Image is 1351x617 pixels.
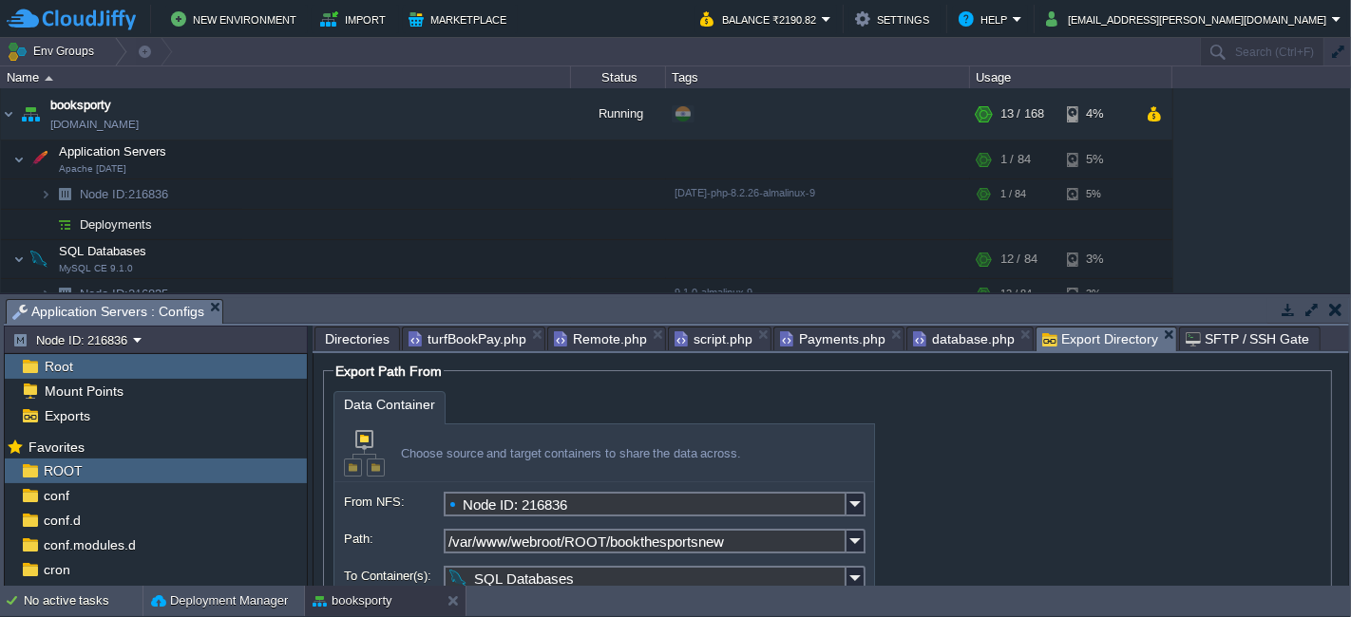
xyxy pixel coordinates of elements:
[344,566,442,586] label: To Container(s):
[40,179,51,209] img: AMDAwAAAACH5BAEAAAAALAAAAAABAAEAAAICRAEAOw==
[344,529,442,549] label: Path:
[780,327,885,350] span: Payments.php
[571,88,666,140] div: Running
[40,279,51,308] img: AMDAwAAAACH5BAEAAAAALAAAAAABAAEAAAICRAEAOw==
[700,8,822,30] button: Balance ₹2190.82
[1,88,16,140] img: AMDAwAAAACH5BAEAAAAALAAAAAABAAEAAAICRAEAOw==
[51,210,78,239] img: AMDAwAAAACH5BAEAAAAALAAAAAABAAEAAAICRAEAOw==
[906,327,1034,350] li: /var/www/webroot/ROOT/bookthesportsnew/application/config/database.php
[959,8,1013,30] button: Help
[50,115,139,134] a: [DOMAIN_NAME]
[313,591,392,610] button: booksporty
[325,327,390,350] span: Directories
[51,179,78,209] img: AMDAwAAAACH5BAEAAAAALAAAAAABAAEAAAICRAEAOw==
[971,66,1171,88] div: Usage
[554,327,647,350] span: Remote.php
[80,287,128,301] span: Node ID:
[1067,140,1129,178] div: 5%
[78,186,171,202] span: 216836
[57,244,149,258] a: SQL DatabasesMySQL CE 9.1.0
[1067,279,1129,308] div: 3%
[13,140,25,178] img: AMDAwAAAACH5BAEAAAAALAAAAAABAAEAAAICRAEAOw==
[409,8,512,30] button: Marketplace
[57,144,169,159] a: Application ServersApache [DATE]
[40,512,84,529] a: conf.d
[24,586,143,616] div: No active tasks
[335,364,442,379] span: Export Path From
[13,240,25,278] img: AMDAwAAAACH5BAEAAAAALAAAAAABAAEAAAICRAEAOw==
[668,327,771,350] li: /var/www/webroot/ROOT/bookthesportsnew/application/views/template/home/script.php
[41,407,93,424] a: Exports
[1067,88,1129,140] div: 4%
[773,327,904,350] li: /var/www/webroot/ROOT/bookthesportsnew/application/controllers/Payments.php
[57,143,169,159] span: Application Servers
[2,66,570,88] div: Name
[40,462,86,479] a: ROOT
[547,327,666,350] li: /var/www/webroot/ROOT/bookthesportsnew/application/controllers/Remote.php
[59,263,133,274] span: MySQL CE 9.1.0
[1000,179,1026,209] div: 1 / 84
[25,439,87,456] span: Favorites
[57,243,149,259] span: SQL Databases
[913,327,1015,350] span: database.php
[41,383,126,400] a: Mount Points
[402,327,545,350] li: /var/www/webroot/ROOT/bookthesportsnew/application/views/home/turfBookPay.php
[80,187,128,201] span: Node ID:
[320,8,391,30] button: Import
[59,163,126,175] span: Apache [DATE]
[26,240,52,278] img: AMDAwAAAACH5BAEAAAAALAAAAAABAAEAAAICRAEAOw==
[675,187,815,198] span: [DATE]-php-8.2.26-almalinux-9
[1067,240,1129,278] div: 3%
[17,88,44,140] img: AMDAwAAAACH5BAEAAAAALAAAAAABAAEAAAICRAEAOw==
[12,300,204,324] span: Application Servers : Configs
[409,327,526,350] span: turfBookPay.php
[344,492,442,512] label: From NFS:
[25,439,87,455] a: Favorites
[40,536,139,553] a: conf.modules.d
[50,96,111,115] a: booksporty
[344,392,435,419] span: Data Container
[1000,279,1032,308] div: 12 / 84
[7,8,136,31] img: CloudJiffy
[1067,179,1129,209] div: 5%
[40,561,73,578] a: cron
[51,279,78,308] img: AMDAwAAAACH5BAEAAAAALAAAAAABAAEAAAICRAEAOw==
[171,8,302,30] button: New Environment
[1046,8,1332,30] button: [EMAIL_ADDRESS][PERSON_NAME][DOMAIN_NAME]
[572,66,665,88] div: Status
[1000,140,1031,178] div: 1 / 84
[41,358,76,375] a: Root
[78,216,155,233] a: Deployments
[12,331,133,348] button: Node ID: 216836
[78,286,171,302] a: Node ID:216835
[151,591,288,610] button: Deployment Manager
[26,140,52,178] img: AMDAwAAAACH5BAEAAAAALAAAAAABAAEAAAICRAEAOw==
[1186,327,1310,350] span: SFTP / SSH Gate
[667,66,969,88] div: Tags
[1000,88,1044,140] div: 13 / 168
[45,76,53,81] img: AMDAwAAAACH5BAEAAAAALAAAAAABAAEAAAICRAEAOw==
[1042,327,1158,351] span: Export Directory
[7,38,101,65] button: Env Groups
[40,210,51,239] img: AMDAwAAAACH5BAEAAAAALAAAAAABAAEAAAICRAEAOw==
[334,424,874,482] div: Choose source and target containers to share the data across.
[675,287,752,298] span: 9.1.0-almalinux-9
[40,487,72,504] a: conf
[78,286,171,302] span: 216835
[675,327,752,350] span: script.php
[855,8,935,30] button: Settings
[78,186,171,202] a: Node ID:216836
[1000,240,1037,278] div: 12 / 84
